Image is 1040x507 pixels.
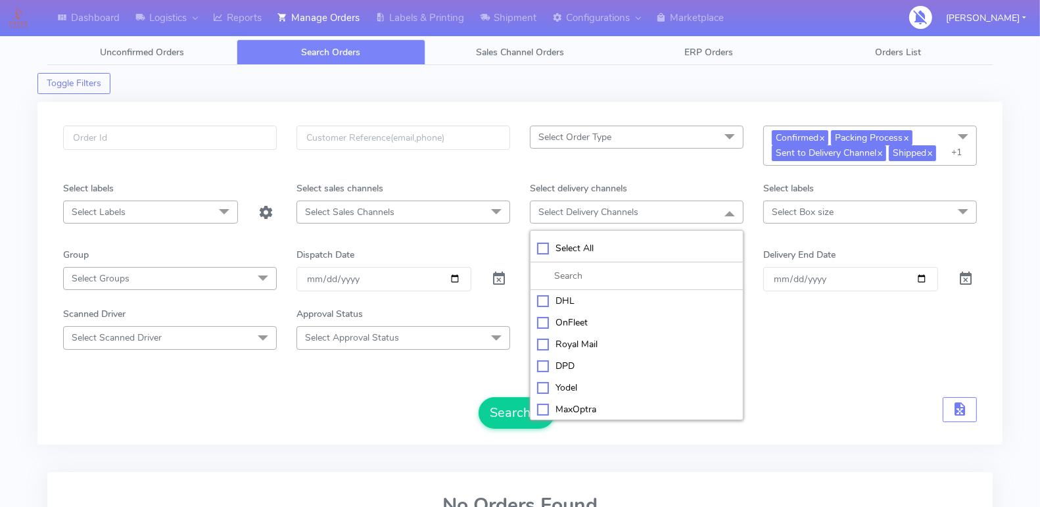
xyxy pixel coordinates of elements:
span: Search Orders [301,46,360,59]
span: Select Groups [72,272,130,285]
span: Sent to Delivery Channel [772,145,886,160]
span: Packing Process [831,130,912,145]
input: multiselect-search [537,269,736,283]
div: DHL [537,294,736,308]
input: Order Id [63,126,277,150]
span: Unconfirmed Orders [100,46,184,59]
span: +1 [951,146,966,158]
span: Select Delivery Channels [538,206,638,218]
button: Search [479,397,555,429]
label: Dispatch Date [296,248,354,262]
div: OnFleet [537,316,736,329]
a: x [876,145,882,159]
label: Select sales channels [296,181,383,195]
input: Customer Reference(email,phone) [296,126,510,150]
label: Scanned Driver [63,307,126,321]
ul: Tabs [47,39,993,65]
button: Toggle Filters [37,73,110,94]
label: Approval Status [296,307,363,321]
span: ERP Orders [685,46,734,59]
div: DPD [537,359,736,373]
div: MaxOptra [537,402,736,416]
span: Orders List [875,46,921,59]
span: Select Labels [72,206,126,218]
label: Select labels [763,181,814,195]
span: Select Scanned Driver [72,331,162,344]
a: x [903,130,909,144]
label: Group [63,248,89,262]
div: Yodel [537,381,736,395]
span: Select Approval Status [305,331,399,344]
label: Select delivery channels [530,181,627,195]
label: Delivery End Date [763,248,836,262]
span: Select Sales Channels [305,206,394,218]
span: Select Box size [772,206,834,218]
span: Confirmed [772,130,828,145]
label: Select labels [63,181,114,195]
span: Sales Channel Orders [476,46,564,59]
div: Select All [537,241,736,255]
a: x [818,130,824,144]
a: x [926,145,932,159]
span: Select Order Type [538,131,611,143]
span: Shipped [889,145,936,160]
div: Royal Mail [537,337,736,351]
button: [PERSON_NAME] [936,5,1036,32]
